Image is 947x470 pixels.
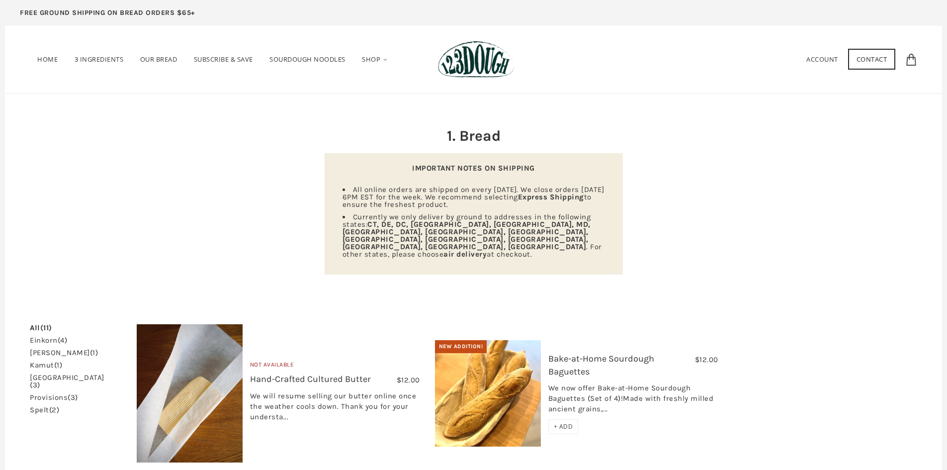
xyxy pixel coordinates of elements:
div: We now offer Bake-at-Home Sourdough Baguettes (Set of 4)!Made with freshly milled ancient grains,... [548,383,718,419]
div: New Addition! [435,340,487,353]
nav: Primary [30,41,396,78]
span: (11) [40,323,52,332]
strong: CT, DE, DC, [GEOGRAPHIC_DATA], [GEOGRAPHIC_DATA], MD, [GEOGRAPHIC_DATA], [GEOGRAPHIC_DATA], [GEOG... [343,220,591,251]
a: Bake-at-Home Sourdough Baguettes [548,353,654,376]
a: [PERSON_NAME](1) [30,349,98,357]
span: Home [37,55,58,64]
a: Subscribe & Save [186,41,260,78]
a: Our Bread [133,41,185,78]
img: Hand-Crafted Cultured Butter [137,324,243,463]
a: SOURDOUGH NOODLES [262,41,353,78]
span: $12.00 [397,376,420,384]
a: Hand-Crafted Cultured Butter [250,374,371,384]
span: (1) [90,348,98,357]
span: Shop [362,55,380,64]
span: 3 Ingredients [75,55,124,64]
span: Subscribe & Save [194,55,253,64]
p: FREE GROUND SHIPPING ON BREAD ORDERS $65+ [20,7,195,18]
a: 3 Ingredients [67,41,131,78]
a: Account [806,55,838,64]
a: Contact [848,49,896,70]
span: All online orders are shipped on every [DATE]. We close orders [DATE] 6PM EST for the week. We re... [343,185,604,209]
span: (3) [68,393,78,402]
strong: IMPORTANT NOTES ON SHIPPING [412,164,535,173]
a: [GEOGRAPHIC_DATA](3) [30,374,104,389]
span: (3) [30,380,40,389]
span: (1) [54,361,63,370]
a: All(11) [30,324,52,332]
a: kamut(1) [30,362,62,369]
span: Our Bread [140,55,177,64]
img: Bake-at-Home Sourdough Baguettes [435,340,541,447]
a: spelt(2) [30,406,59,414]
span: SOURDOUGH NOODLES [269,55,345,64]
span: (4) [58,336,68,345]
div: + ADD [548,419,579,434]
a: einkorn(4) [30,337,67,344]
a: FREE GROUND SHIPPING ON BREAD ORDERS $65+ [5,5,210,26]
h2: 1. Bread [325,125,623,146]
a: provisions(3) [30,394,78,401]
a: Shop [354,41,396,78]
span: Currently we only deliver by ground to addresses in the following states: . For other states, ple... [343,212,602,259]
span: $12.00 [695,355,718,364]
img: 123Dough Bakery [438,41,514,78]
span: (2) [49,405,60,414]
span: + ADD [554,422,573,431]
div: Not Available [250,360,420,374]
div: We will resume selling our butter online once the weather cools down. Thank you for your understa... [250,391,420,427]
strong: air delivery [443,250,487,259]
strong: Express Shipping [518,192,584,201]
a: Home [30,41,65,78]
